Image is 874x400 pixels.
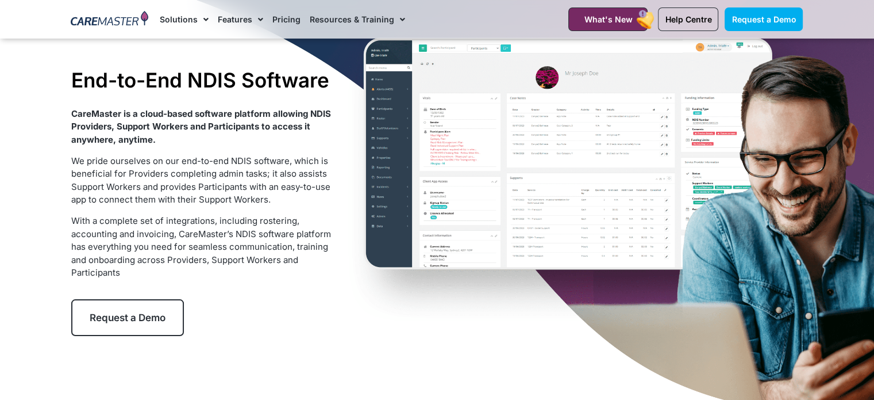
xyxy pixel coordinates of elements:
h1: End-to-End NDIS Software [71,68,335,92]
span: What's New [584,14,632,24]
strong: CareMaster is a cloud-based software platform allowing NDIS Providers, Support Workers and Partic... [71,108,331,145]
a: Request a Demo [725,7,803,31]
span: Request a Demo [90,312,165,323]
span: We pride ourselves on our end-to-end NDIS software, which is beneficial for Providers completing ... [71,155,330,205]
a: Request a Demo [71,299,184,336]
p: With a complete set of integrations, including rostering, accounting and invoicing, CareMaster’s ... [71,215,335,280]
img: CareMaster Logo [71,11,148,28]
a: What's New [568,7,648,31]
span: Request a Demo [731,14,796,24]
span: Help Centre [665,14,711,24]
a: Help Centre [658,7,718,31]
